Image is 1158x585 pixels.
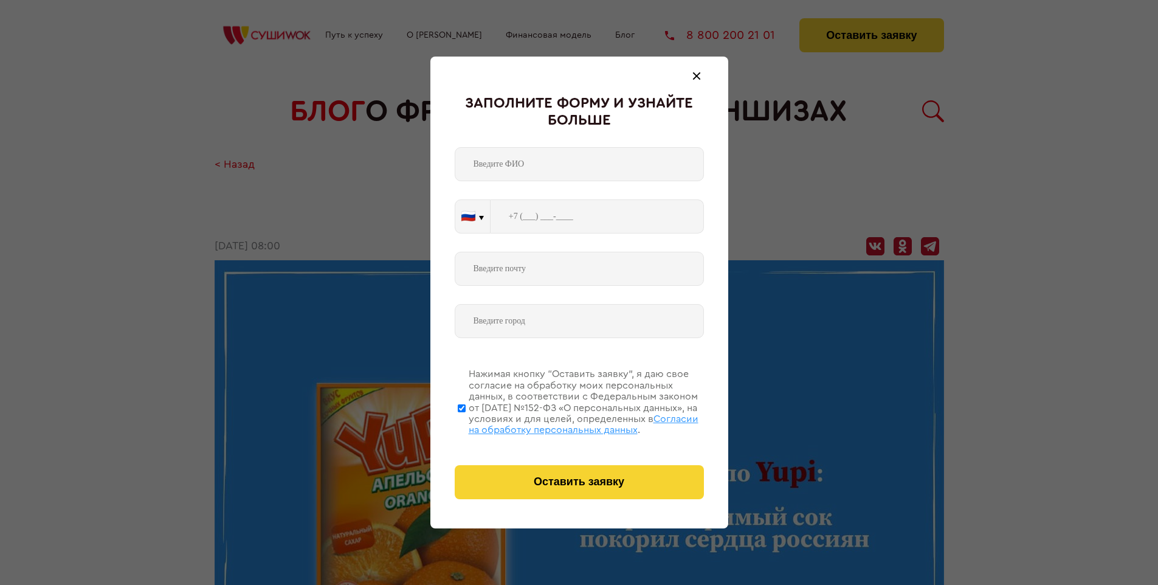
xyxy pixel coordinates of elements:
input: +7 (___) ___-____ [491,199,704,234]
div: Заполните форму и узнайте больше [455,95,704,129]
input: Введите ФИО [455,147,704,181]
input: Введите почту [455,252,704,286]
button: 🇷🇺 [455,200,490,233]
span: Согласии на обработку персональных данных [469,414,698,435]
button: Оставить заявку [455,465,704,499]
div: Нажимая кнопку “Оставить заявку”, я даю свое согласие на обработку моих персональных данных, в со... [469,369,704,435]
input: Введите город [455,304,704,338]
